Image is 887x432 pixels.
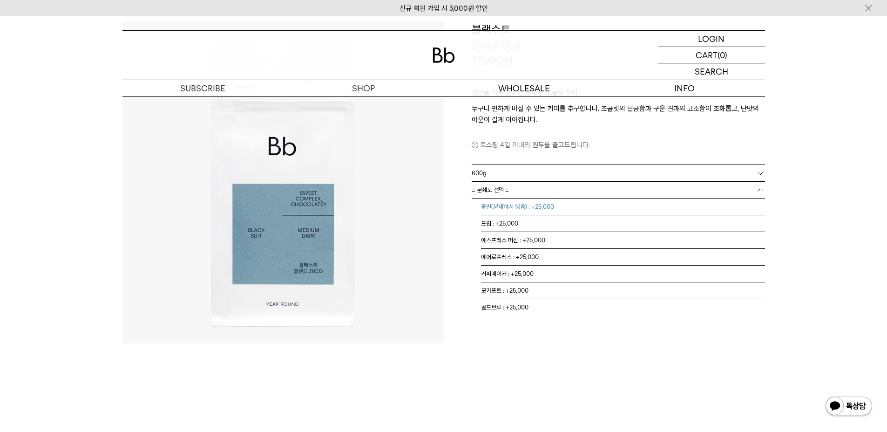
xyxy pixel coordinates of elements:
[696,47,718,63] p: CART
[698,31,724,47] p: LOGIN
[658,47,765,63] a: CART (0)
[481,232,765,249] li: 에스프레소 머신 : +25,000
[481,266,765,282] li: 커피메이커 : +25,000
[472,165,487,181] span: 600g
[399,4,488,13] a: 신규 회원 가입 시 3,000원 할인
[472,103,765,125] p: 누구나 편하게 마실 수 있는 커피를 추구합니다. 초콜릿의 달콤함과 구운 견과의 고소함이 조화롭고, 단맛의 여운이 길게 이어집니다.
[283,80,444,96] a: SHOP
[481,215,765,232] li: 드립 : +25,000
[481,199,765,215] li: 홀빈(분쇄하지 않음) : +25,000
[444,80,604,96] p: WHOLESALE
[658,31,765,47] a: LOGIN
[695,63,728,80] p: SEARCH
[481,282,765,299] li: 모카포트 : +25,000
[472,139,765,151] p: 로스팅 4일 이내의 원두를 출고드립니다.
[604,80,765,96] p: INFO
[481,249,765,266] li: 에어로프레스 : +25,000
[472,182,509,198] span: = 분쇄도 선택 =
[122,22,444,343] img: 블랙수트
[825,396,873,418] img: 카카오톡 채널 1:1 채팅 버튼
[122,80,283,96] a: SUBSCRIBE
[718,47,727,63] p: (0)
[433,48,455,63] img: 로고
[481,299,765,316] li: 콜드브루 : +25,000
